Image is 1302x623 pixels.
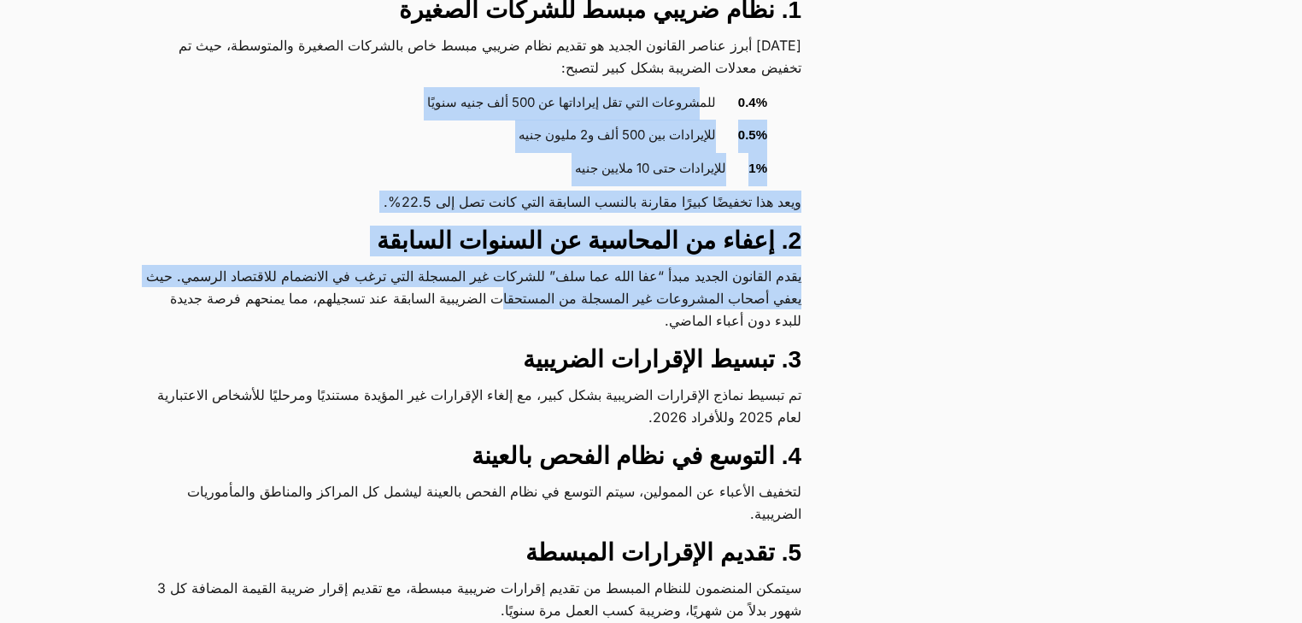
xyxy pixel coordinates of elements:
h3: 5. تقديم الإقرارات المبسطة [140,538,801,568]
strong: 0.4% [738,95,767,109]
strong: 1% [748,161,767,175]
li: للإيرادات حتى 10 ملايين جنيه [157,153,767,186]
p: [DATE] أبرز عناصر القانون الجديد هو تقديم نظام ضريبي مبسط خاص بالشركات الصغيرة والمتوسطة، حيث تم ... [140,34,801,79]
p: يقدم القانون الجديد مبدأ “عفا الله عما سلف” للشركات غير المسجلة التي ترغب في الانضمام للاقتصاد ال... [140,265,801,332]
li: للإيرادات بين 500 ألف و2 مليون جنيه [157,120,767,153]
h3: 2. إعفاء من المحاسبة عن السنوات السابقة [140,226,801,256]
h3: 4. التوسع في نظام الفحص بالعينة [140,441,801,472]
h3: 3. تبسيط الإقرارات الضريبية [140,344,801,375]
p: تم تبسيط نماذج الإقرارات الضريبية بشكل كبير، مع إلغاء الإقرارات غير المؤيدة مستنديًا ومرحليًا للأ... [140,384,801,428]
li: للمشروعات التي تقل إيراداتها عن 500 ألف جنيه سنويًا [157,87,767,120]
p: سيتمكن المنضمون للنظام المبسط من تقديم إقرارات ضريبية مبسطة، مع تقديم إقرار ضريبة القيمة المضافة ... [140,577,801,621]
p: لتخفيف الأعباء عن الممولين، سيتم التوسع في نظام الفحص بالعينة ليشمل كل المراكز والمناطق والمأموري... [140,480,801,525]
strong: 0.5% [738,127,767,142]
p: ويعد هذا تخفيضًا كبيرًا مقارنة بالنسب السابقة التي كانت تصل إلى 22.5%. [140,191,801,213]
